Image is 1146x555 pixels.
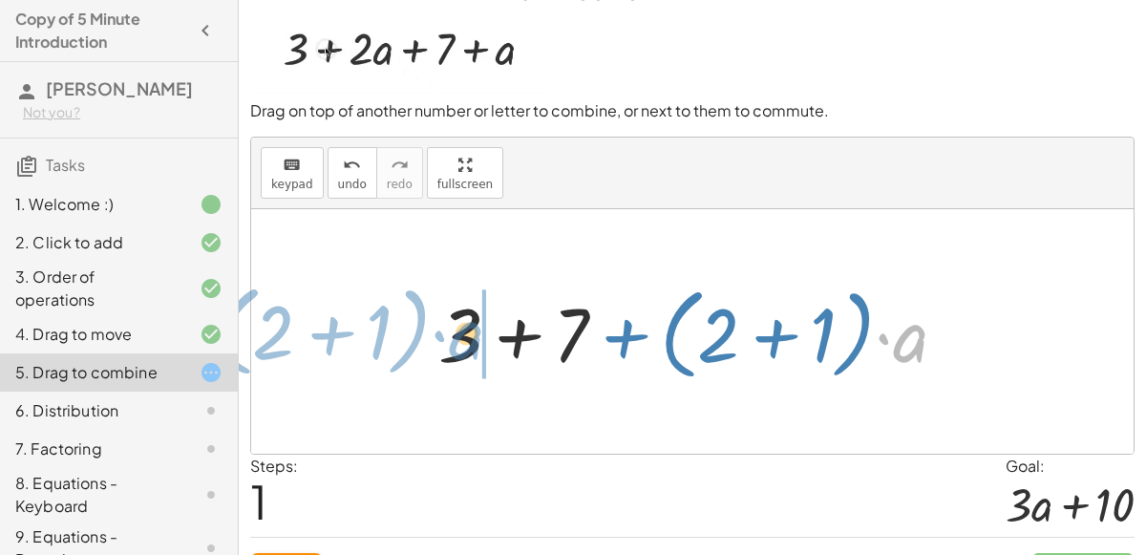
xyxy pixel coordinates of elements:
[15,323,169,346] div: 4. Drag to move
[200,399,223,422] i: Task not started.
[15,399,169,422] div: 6. Distribution
[15,8,188,53] h4: Copy of 5 Minute Introduction
[261,147,324,199] button: keyboardkeypad
[376,147,423,199] button: redoredo
[15,472,169,518] div: 8. Equations - Keyboard
[15,361,169,384] div: 5. Drag to combine
[391,154,409,177] i: redo
[250,456,298,476] label: Steps:
[427,147,503,199] button: fullscreen
[283,154,301,177] i: keyboard
[15,231,169,254] div: 2. Click to add
[200,323,223,346] i: Task finished and correct.
[328,147,377,199] button: undoundo
[343,154,361,177] i: undo
[250,2,549,95] img: 2732cd314113cae88e86a0da4ff5faf75a6c1d0334688b807fde28073a48b3bd.webp
[46,155,85,175] span: Tasks
[250,472,267,530] span: 1
[1006,455,1135,478] div: Goal:
[200,231,223,254] i: Task finished and correct.
[15,438,169,460] div: 7. Factoring
[387,178,413,191] span: redo
[23,103,223,122] div: Not you?
[46,77,193,99] span: [PERSON_NAME]
[15,193,169,216] div: 1. Welcome :)
[200,438,223,460] i: Task not started.
[338,178,367,191] span: undo
[15,266,169,311] div: 3. Order of operations
[200,483,223,506] i: Task not started.
[200,361,223,384] i: Task started.
[200,277,223,300] i: Task finished and correct.
[250,100,1135,122] p: Drag on top of another number or letter to combine, or next to them to commute.
[437,178,493,191] span: fullscreen
[200,193,223,216] i: Task finished.
[271,178,313,191] span: keypad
